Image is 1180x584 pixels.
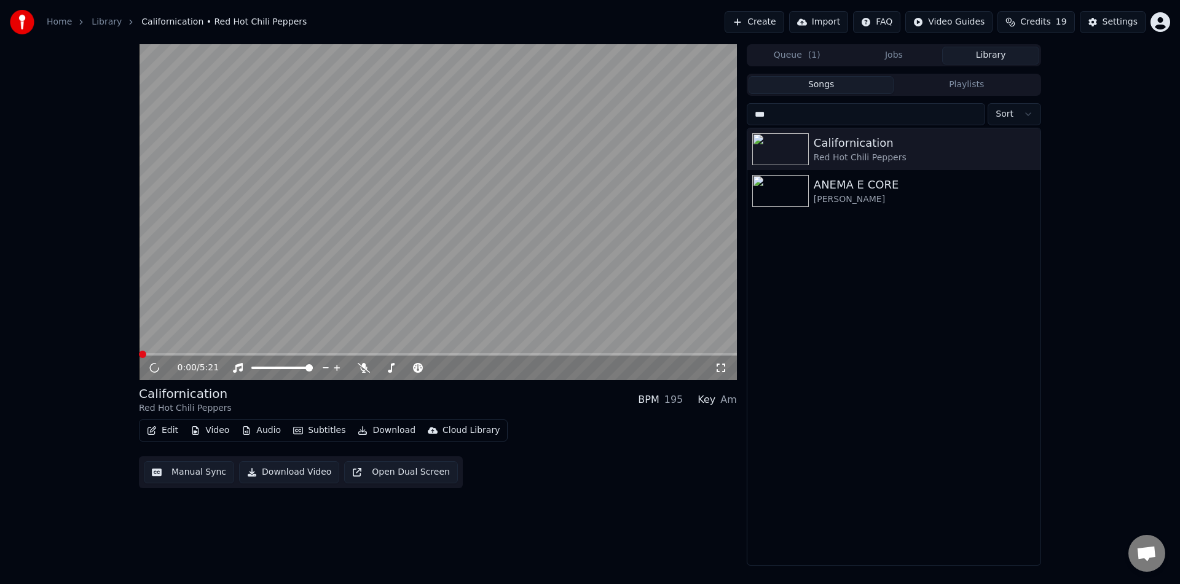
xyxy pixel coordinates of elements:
button: Library [942,47,1039,64]
span: 0:00 [178,362,197,374]
span: ( 1 ) [808,49,820,61]
button: Download [353,422,420,439]
button: Credits19 [997,11,1074,33]
div: Settings [1103,16,1138,28]
img: youka [10,10,34,34]
span: 19 [1056,16,1067,28]
button: Songs [749,76,894,94]
button: Download Video [239,461,339,483]
div: ANEMA E CORE [814,176,1036,193]
div: Key [698,392,715,407]
div: / [178,362,207,374]
button: Import [789,11,848,33]
button: Settings [1080,11,1146,33]
button: Video [186,422,234,439]
button: Video Guides [905,11,993,33]
button: Edit [142,422,183,439]
span: Sort [996,108,1013,120]
div: Cloud Library [442,424,500,437]
a: Home [47,16,72,28]
div: Californication [814,134,1036,152]
button: Create [725,11,784,33]
button: Playlists [894,76,1039,94]
div: BPM [638,392,659,407]
span: Credits [1020,16,1050,28]
a: Library [92,16,122,28]
button: FAQ [853,11,900,33]
button: Audio [237,422,286,439]
button: Open Dual Screen [344,461,458,483]
div: Am [720,392,737,407]
nav: breadcrumb [47,16,307,28]
span: Californication • Red Hot Chili Peppers [141,16,307,28]
div: Californication [139,385,232,402]
button: Manual Sync [144,461,234,483]
div: Red Hot Chili Peppers [139,402,232,415]
div: [PERSON_NAME] [814,193,1036,206]
button: Jobs [846,47,943,64]
button: Queue [749,47,846,64]
div: 195 [664,392,683,407]
div: Open chat [1128,535,1165,572]
button: Subtitles [288,422,350,439]
span: 5:21 [200,362,219,374]
div: Red Hot Chili Peppers [814,152,1036,164]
